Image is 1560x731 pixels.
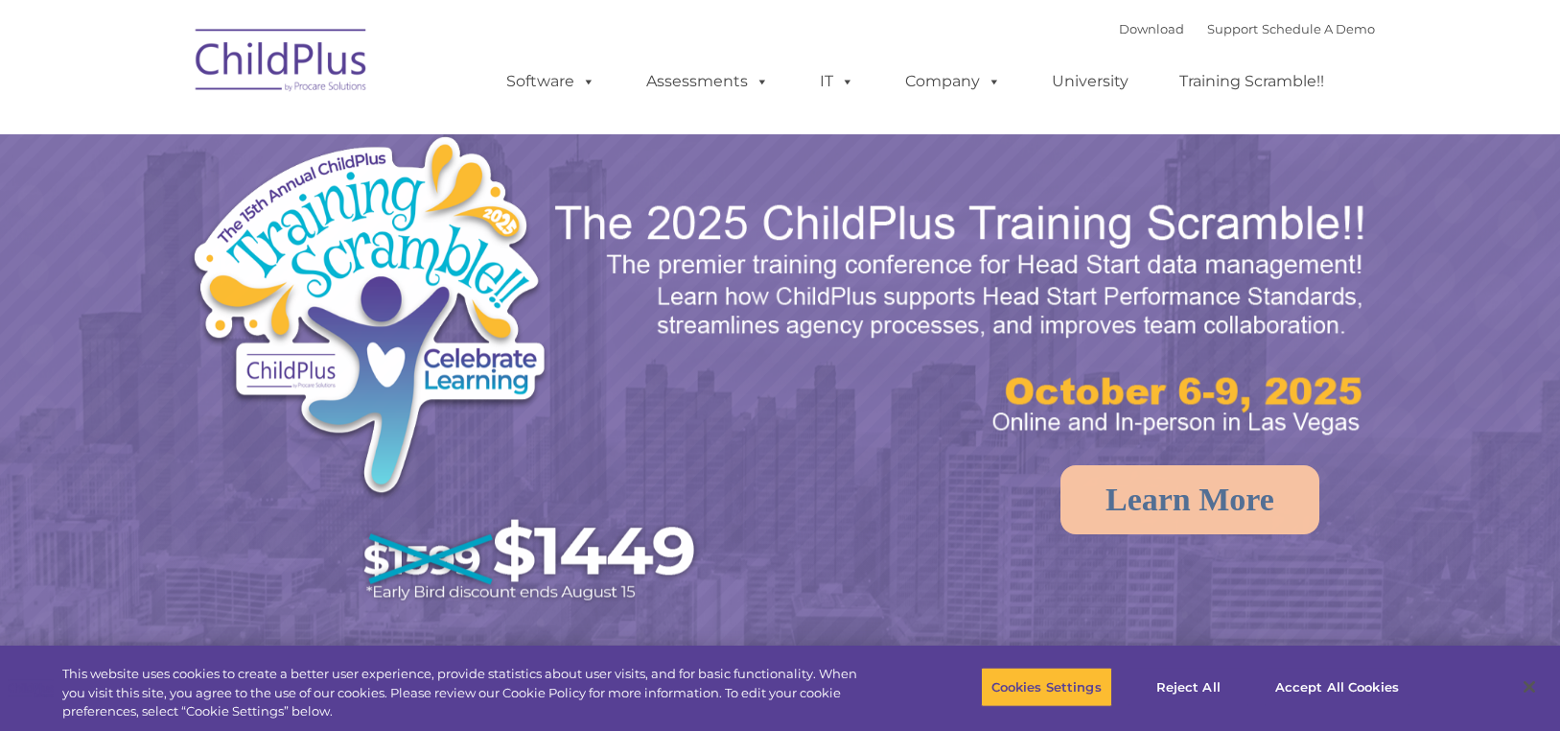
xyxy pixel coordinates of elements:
[886,62,1020,101] a: Company
[1060,465,1319,534] a: Learn More
[1129,667,1248,707] button: Reject All
[801,62,873,101] a: IT
[1119,21,1184,36] a: Download
[1262,21,1375,36] a: Schedule A Demo
[62,665,858,721] div: This website uses cookies to create a better user experience, provide statistics about user visit...
[1160,62,1343,101] a: Training Scramble!!
[627,62,788,101] a: Assessments
[487,62,615,101] a: Software
[1033,62,1148,101] a: University
[981,667,1112,707] button: Cookies Settings
[186,15,378,111] img: ChildPlus by Procare Solutions
[1119,21,1375,36] font: |
[1508,666,1550,708] button: Close
[1265,667,1409,707] button: Accept All Cookies
[1207,21,1258,36] a: Support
